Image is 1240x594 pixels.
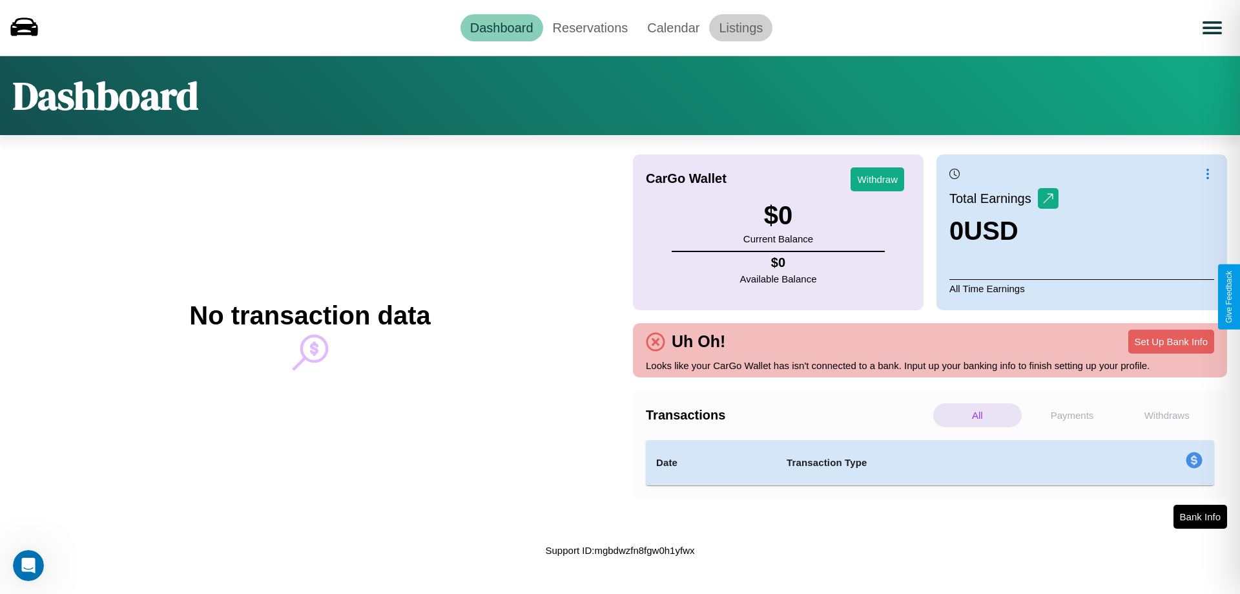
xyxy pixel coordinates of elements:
button: Set Up Bank Info [1128,330,1214,354]
p: Current Balance [743,230,813,248]
a: Calendar [637,14,709,41]
h3: $ 0 [743,201,813,230]
a: Reservations [543,14,638,41]
h4: CarGo Wallet [646,171,727,186]
h3: 0 USD [949,217,1059,246]
table: simple table [646,440,1214,485]
div: Give Feedback [1224,271,1234,323]
p: Total Earnings [949,187,1038,210]
a: Dashboard [460,14,543,41]
h2: No transaction data [189,301,430,330]
h4: Date [656,455,766,471]
h4: Transactions [646,408,930,423]
h1: Dashboard [13,69,198,122]
button: Bank Info [1173,505,1227,529]
iframe: Intercom live chat [13,550,44,581]
h4: Transaction Type [787,455,1080,471]
p: All [933,403,1022,427]
p: Withdraws [1122,403,1211,427]
p: Looks like your CarGo Wallet has isn't connected to a bank. Input up your banking info to finish ... [646,357,1214,374]
p: Available Balance [740,270,817,288]
h4: $ 0 [740,255,817,270]
p: All Time Earnings [949,279,1214,297]
button: Open menu [1194,10,1230,46]
button: Withdraw [851,167,904,191]
a: Listings [709,14,772,41]
p: Payments [1028,403,1117,427]
p: Support ID: mgbdwzfn8fgw0h1yfwx [546,542,695,559]
h4: Uh Oh! [665,332,732,351]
